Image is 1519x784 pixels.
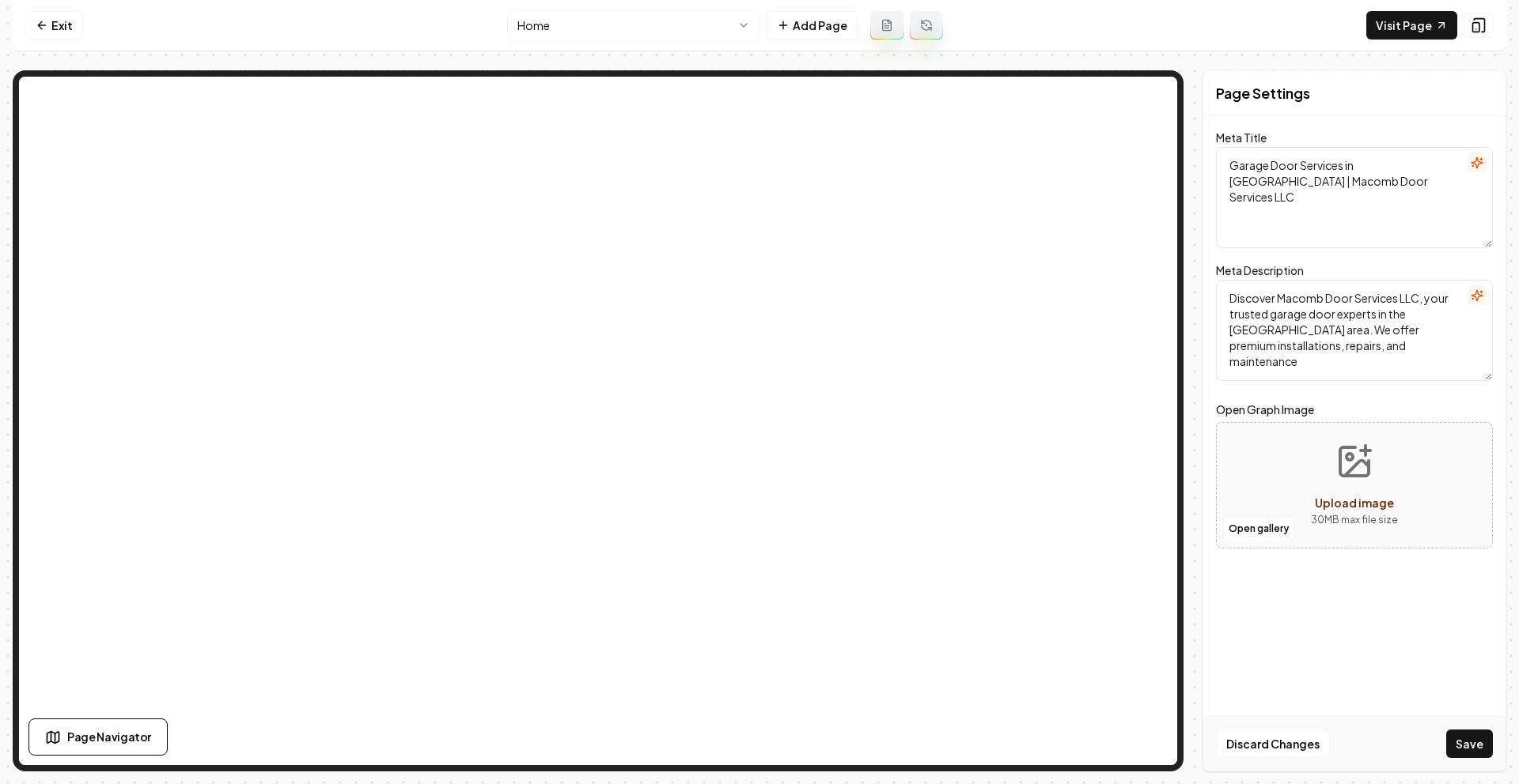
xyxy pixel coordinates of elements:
button: Discard Changes [1216,729,1330,758]
span: Page Navigator [67,729,151,745]
button: Upload image [1298,430,1411,541]
p: 30 MB max file size [1311,512,1398,528]
button: Save [1446,729,1493,758]
button: Add admin page prompt [870,11,903,40]
label: Meta Description [1216,263,1304,277]
label: Open Graph Image [1216,400,1493,419]
a: Exit [25,11,83,40]
h2: Page Settings [1216,82,1310,104]
a: Visit Page [1366,11,1457,40]
button: Page Navigator [28,718,168,756]
span: Upload image [1315,496,1394,510]
button: Open gallery [1223,516,1294,541]
button: Regenerate page [910,11,943,40]
label: Meta Title [1216,130,1267,145]
button: Add Page [767,11,858,40]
